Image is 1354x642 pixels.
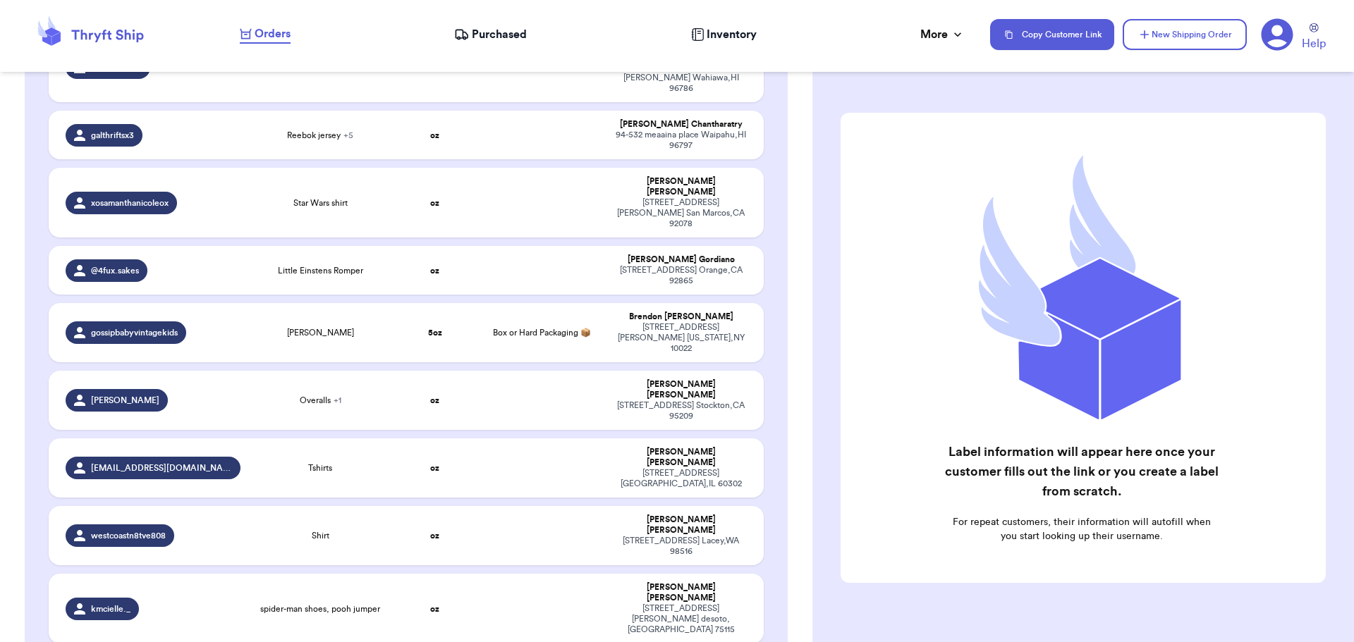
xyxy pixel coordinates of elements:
[615,254,747,265] div: [PERSON_NAME] Gordiano
[615,176,747,197] div: [PERSON_NAME] [PERSON_NAME]
[615,468,747,489] div: [STREET_ADDRESS] [GEOGRAPHIC_DATA] , IL 60302
[308,462,332,474] span: Tshirts
[334,396,341,405] span: + 1
[615,400,747,421] div: [STREET_ADDRESS] Stockton , CA 95209
[615,536,747,557] div: [STREET_ADDRESS] Lacey , WA 98516
[91,530,166,541] span: westcoastn8tve808
[615,603,747,635] div: [STREET_ADDRESS][PERSON_NAME] desoto , [GEOGRAPHIC_DATA] 75115
[615,197,747,229] div: [STREET_ADDRESS][PERSON_NAME] San Marcos , CA 92078
[944,442,1219,501] h2: Label information will appear here once your customer fills out the link or you create a label fr...
[615,582,747,603] div: [PERSON_NAME] [PERSON_NAME]
[91,395,159,406] span: [PERSON_NAME]
[91,603,130,615] span: kmcielle._
[615,379,747,400] div: [PERSON_NAME] [PERSON_NAME]
[707,26,757,43] span: Inventory
[300,395,341,406] span: Overalls
[615,322,747,354] div: [STREET_ADDRESS][PERSON_NAME] [US_STATE] , NY 10022
[287,130,353,141] span: Reebok jersey
[615,311,747,322] div: Brendon [PERSON_NAME]
[472,26,527,43] span: Purchased
[615,62,747,94] div: [STREET_ADDRESS][PERSON_NAME] Wahiawa , HI 96786
[430,199,439,207] strong: oz
[430,605,439,613] strong: oz
[691,26,757,43] a: Inventory
[255,25,291,42] span: Orders
[260,603,380,615] span: spider-man shoes, pooh jumper
[91,197,169,209] span: xosamanthanicoleox
[430,464,439,472] strong: oz
[615,119,747,130] div: [PERSON_NAME] Chantharatry
[1302,35,1326,52] span: Help
[278,265,363,276] span: Little Einstens Romper
[428,328,442,337] strong: 5 oz
[91,130,134,141] span: galthriftsx3
[454,26,527,43] a: Purchased
[430,131,439,140] strong: oz
[493,328,591,337] span: Box or Hard Packaging 📦
[615,265,747,286] div: [STREET_ADDRESS] Orange , CA 92865
[944,515,1219,543] p: For repeat customers, their information will autofill when you start looking up their username.
[287,327,354,338] span: [PERSON_NAME]
[430,396,439,405] strong: oz
[91,265,139,276] span: @4fux.sakes
[91,327,178,338] span: gossipbabyvintagekids
[91,462,232,474] span: [EMAIL_ADDRESS][DOMAIN_NAME]
[615,130,747,151] div: 94-532 meaaina place Waipahu , HI 96797
[240,25,291,44] a: Orders
[343,131,353,140] span: + 5
[293,197,348,209] span: Star Wars shirt
[430,531,439,540] strong: oz
[615,514,747,536] div: [PERSON_NAME] [PERSON_NAME]
[920,26,965,43] div: More
[615,447,747,468] div: [PERSON_NAME] [PERSON_NAME]
[1302,23,1326,52] a: Help
[990,19,1114,50] button: Copy Customer Link
[312,530,329,541] span: Shirt
[430,266,439,275] strong: oz
[1123,19,1247,50] button: New Shipping Order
